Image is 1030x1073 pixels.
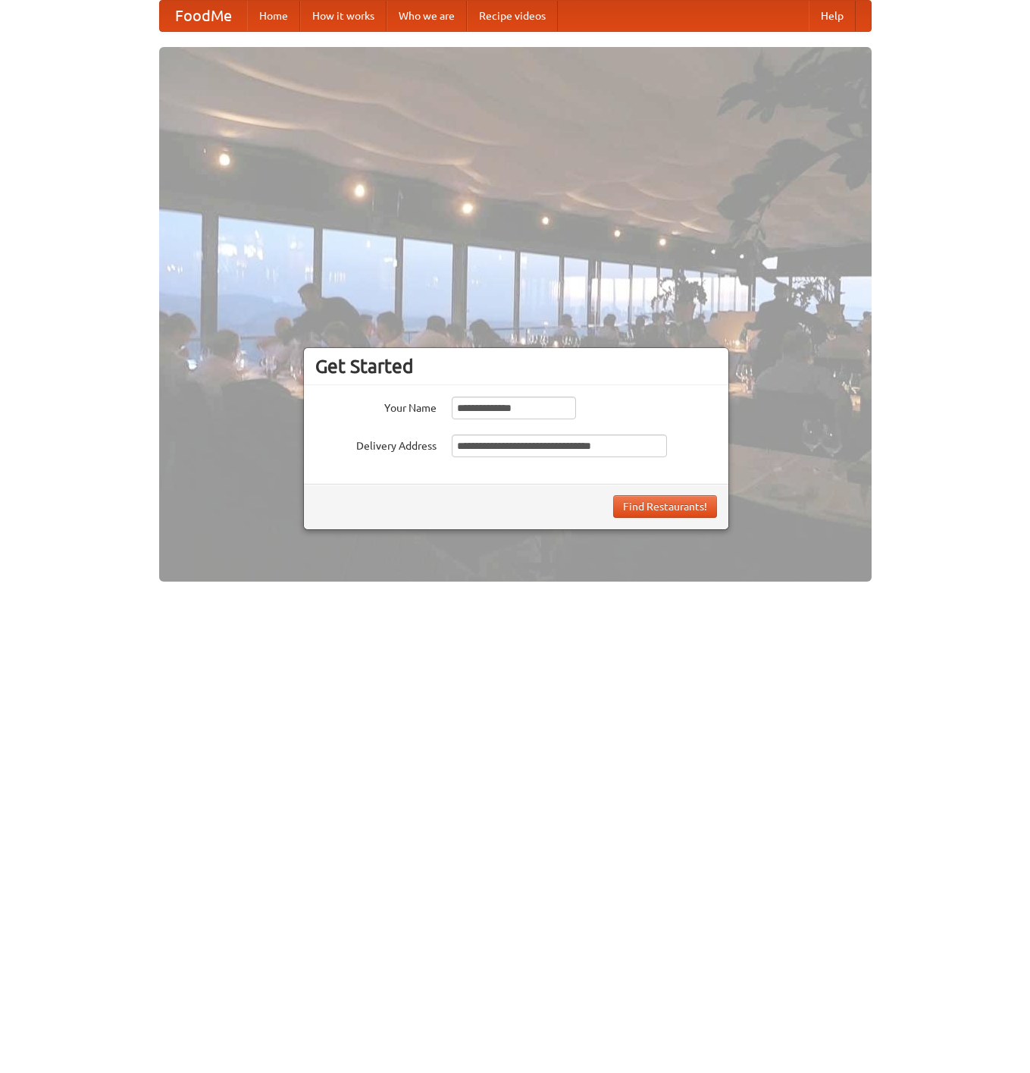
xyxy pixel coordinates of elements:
a: Home [247,1,300,31]
a: Recipe videos [467,1,558,31]
a: Help [809,1,856,31]
a: FoodMe [160,1,247,31]
label: Delivery Address [315,435,437,453]
button: Find Restaurants! [613,495,717,518]
a: How it works [300,1,387,31]
h3: Get Started [315,355,717,378]
label: Your Name [315,397,437,416]
a: Who we are [387,1,467,31]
